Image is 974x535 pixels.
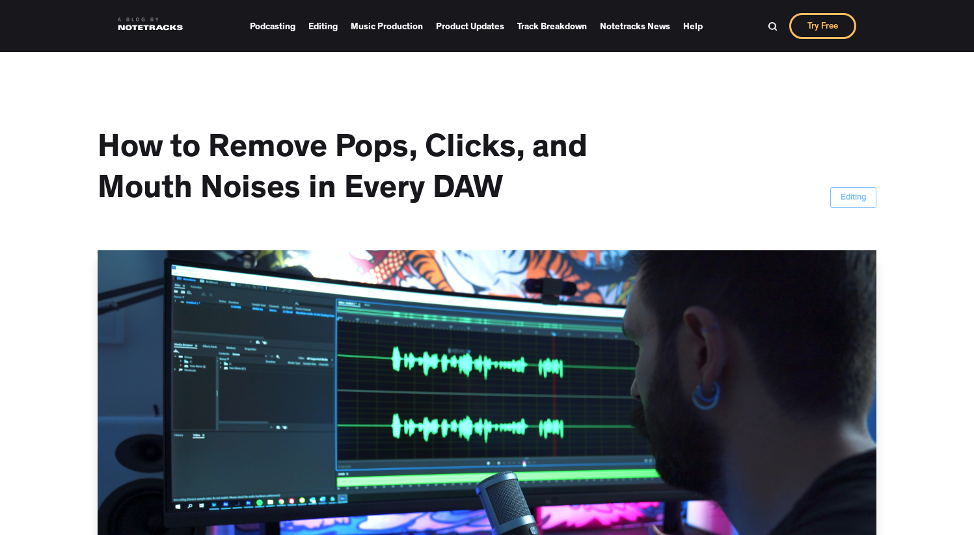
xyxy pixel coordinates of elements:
a: Podcasting [250,17,295,36]
a: Music Production [351,17,423,36]
img: Search Bar [768,21,778,31]
a: Editing [308,17,338,36]
div: Editing [841,192,866,205]
a: Try Free [789,13,856,39]
a: Help [683,17,703,36]
a: Track Breakdown [517,17,587,36]
a: Editing [830,187,876,208]
h1: How to Remove Pops, Clicks, and Mouth Noises in Every DAW [98,130,618,211]
a: Notetracks News [600,17,670,36]
a: Product Updates [436,17,504,36]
